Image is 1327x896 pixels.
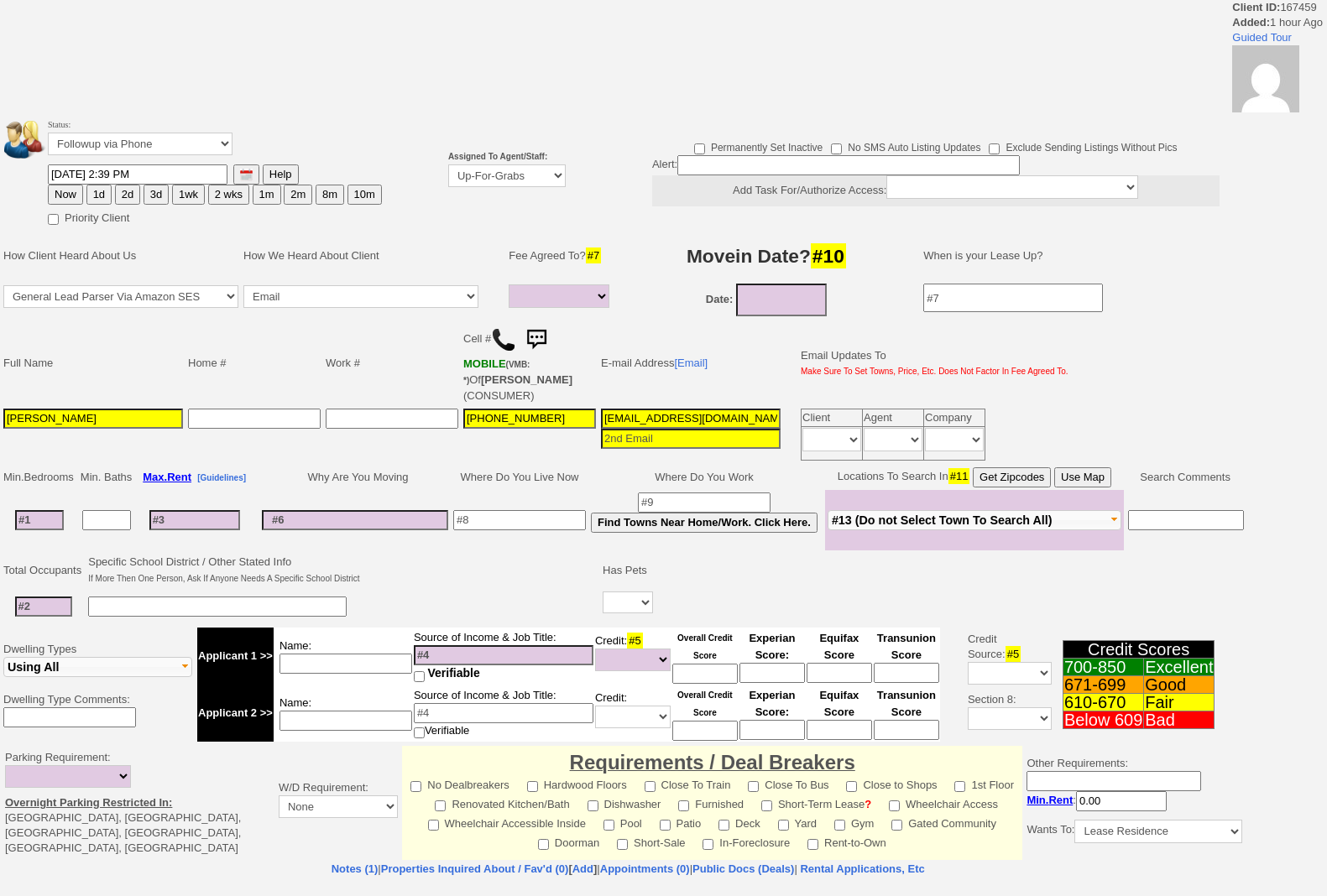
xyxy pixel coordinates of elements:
[414,645,593,665] input: #4
[491,327,516,352] img: call.png
[410,774,509,793] label: No Dealbreakers
[601,429,781,449] input: 2nd Email
[197,685,274,742] td: Applicant 2 >>
[645,781,656,792] input: Close To Train
[891,812,996,831] label: Gated Community
[924,409,985,427] td: Company
[973,467,1051,487] button: Get Zipcodes
[381,862,598,875] b: [ ]
[435,800,446,811] input: Renovated Kitchen/Bath
[253,185,281,205] button: 1m
[889,800,900,811] input: Wheelchair Access
[877,632,936,661] font: Transunion Score
[453,510,586,530] input: #8
[660,820,671,831] input: Patio
[677,633,733,660] font: Overall Credit Score
[410,781,421,792] input: No Dealbreakers
[197,473,246,482] b: [Guidelines]
[603,812,642,831] label: Pool
[86,552,362,589] td: Specific School District / Other Stated Info
[718,812,760,831] label: Deck
[739,663,805,683] input: Ask Customer: Do You Know Your Experian Credit Score
[874,663,939,683] input: Ask Customer: Do You Know Your Transunion Credit Score
[846,781,857,792] input: Close to Shops
[240,169,253,181] img: [calendar icon]
[801,367,1068,376] font: Make Sure To Set Towns, Price, Etc. Does Not Factor In Fee Agreed To.
[48,206,129,226] label: Priority Client
[948,468,970,484] span: #11
[906,231,1246,281] td: When is your Lease Up?
[1232,31,1292,44] a: Guided Tour
[788,320,1071,406] td: Email Updates To
[627,633,642,649] span: #5
[48,214,59,225] input: Priority Client
[954,781,965,792] input: 1st Floor
[739,720,805,740] input: Ask Customer: Do You Know Your Experian Credit Score
[660,812,702,831] label: Patio
[451,465,588,490] td: Where Do You Live Now
[48,185,83,205] button: Now
[891,820,902,831] input: Gated Community
[1022,746,1246,860] td: Other Requirements:
[463,357,530,386] b: Verizon Wireless
[617,839,628,850] input: Short-Sale
[588,465,820,490] td: Where Do You Work
[1,231,241,281] td: How Client Heard About Us
[1048,794,1073,806] span: Rent
[832,513,1053,527] span: #13 (Do not Select Town To Search All)
[749,632,795,661] font: Experian Score:
[834,812,874,831] label: Gym
[645,774,731,793] label: Close To Train
[923,284,1103,312] input: #7
[1063,659,1143,676] td: 700-850
[594,628,671,685] td: Credit:
[694,143,705,154] input: Permanently Set Inactive
[262,510,448,530] input: #6
[538,839,549,850] input: Doorman
[846,774,937,793] label: Close to Shops
[48,120,232,151] font: Status:
[819,689,859,718] font: Equifax Score
[601,409,781,429] input: 1st Email - Question #0
[15,510,64,530] input: #1
[88,574,359,583] font: If More Then One Person, Ask If Anyone Needs A Specific School District
[629,241,905,271] h3: Movein Date?
[874,720,939,740] input: Ask Customer: Do You Know Your Transunion Credit Score
[807,839,818,850] input: Rent-to-Own
[1232,16,1270,29] b: Added:
[1,465,78,490] td: Min.
[1027,823,1242,836] nobr: Wants To:
[538,831,599,851] label: Doorman
[332,862,379,875] a: Notes (1)
[652,175,1220,206] center: Add Task For/Authorize Access:
[167,471,191,483] span: Rent
[797,862,925,875] a: Rental Applications, Etc
[1,862,1256,877] center: | | | |
[600,552,656,589] td: Has Pets
[718,820,729,831] input: Deck
[428,812,586,831] label: Wheelchair Accessible Inside
[807,663,872,683] input: Ask Customer: Do You Know Your Equifax Credit Score
[463,357,506,370] font: MOBILE
[1063,641,1215,659] td: Credit Scores
[1,625,195,744] td: Dwelling Types Dwelling Type Comments:
[274,628,413,685] td: Name:
[86,185,112,205] button: 1d
[863,409,924,427] td: Agent
[316,185,344,205] button: 8m
[749,689,795,718] font: Experian Score:
[811,243,846,268] span: #10
[652,155,1220,206] div: Alert:
[1054,467,1111,487] button: Use Map
[838,470,1111,482] nobr: Locations To Search In
[1006,646,1021,662] span: #5
[1063,711,1143,729] td: Below 609
[448,152,547,161] b: Assigned To Agent/Staff:
[208,185,249,205] button: 2 wks
[1144,676,1215,694] td: Good
[672,664,738,684] input: Ask Customer: Do You Know Your Overall Credit Score
[807,831,886,851] label: Rent-to-Own
[828,510,1121,530] button: #13 (Do not Select Town To Search All)
[1144,694,1215,711] td: Fair
[954,774,1014,793] label: 1st Floor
